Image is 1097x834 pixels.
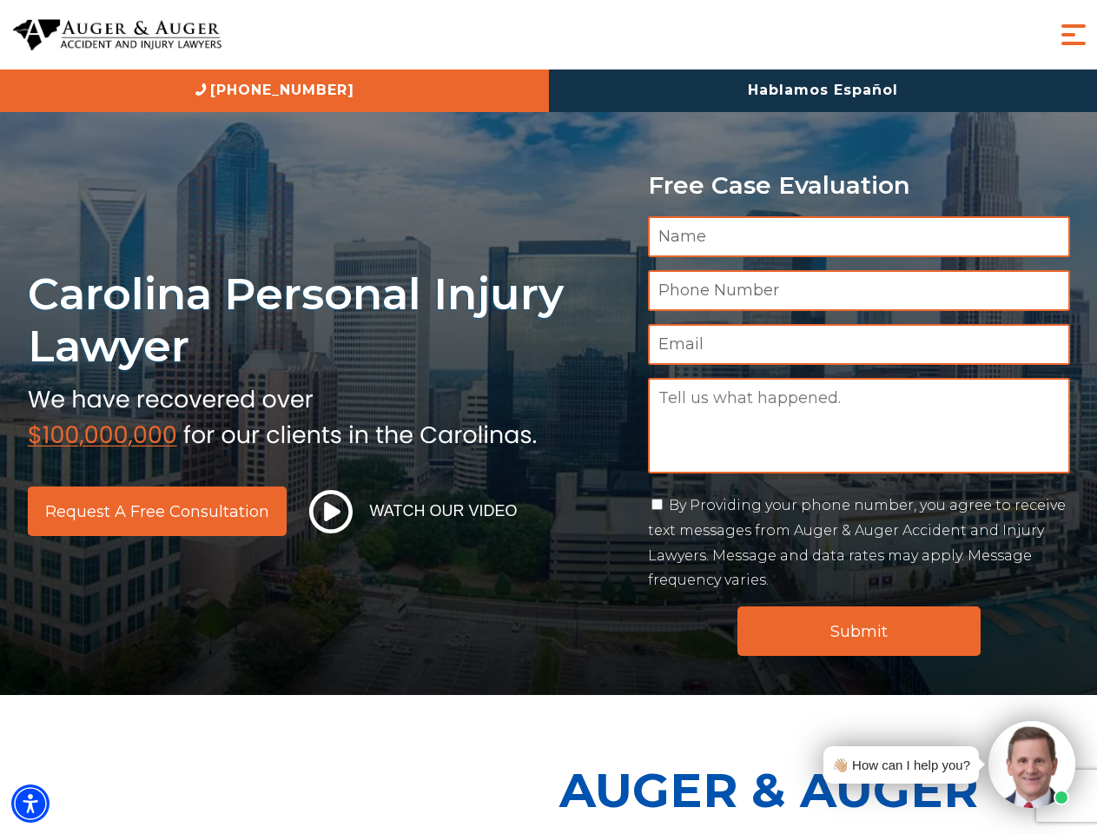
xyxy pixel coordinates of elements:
[304,489,523,534] button: Watch Our Video
[737,606,981,656] input: Submit
[648,324,1070,365] input: Email
[648,216,1070,257] input: Name
[28,486,287,536] a: Request a Free Consultation
[648,172,1070,199] p: Free Case Evaluation
[648,270,1070,311] input: Phone Number
[11,784,50,823] div: Accessibility Menu
[13,19,221,51] img: Auger & Auger Accident and Injury Lawyers Logo
[988,721,1075,808] img: Intaker widget Avatar
[559,747,1087,833] p: Auger & Auger
[28,381,537,447] img: sub text
[45,504,269,520] span: Request a Free Consultation
[648,497,1066,588] label: By Providing your phone number, you agree to receive text messages from Auger & Auger Accident an...
[832,753,970,777] div: 👋🏼 How can I help you?
[28,268,627,373] h1: Carolina Personal Injury Lawyer
[1056,17,1091,52] button: Menu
